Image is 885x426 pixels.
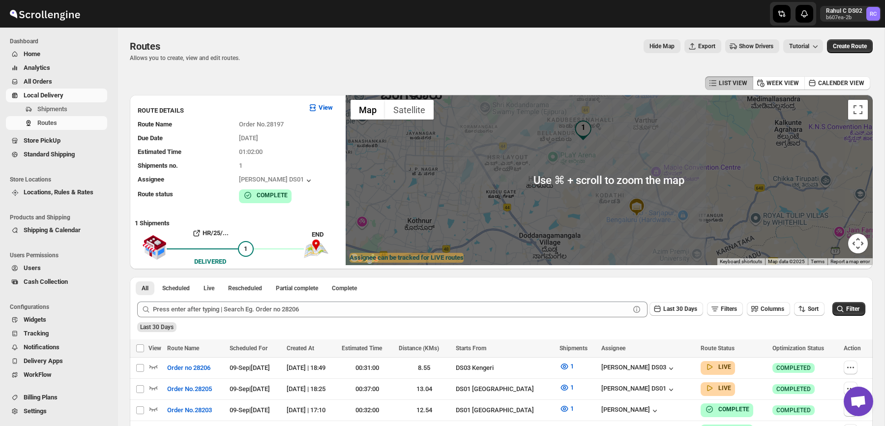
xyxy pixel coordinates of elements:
span: Last 30 Days [663,305,697,312]
button: Filter [832,302,865,316]
span: Filter [846,305,859,312]
button: Delivery Apps [6,354,107,368]
button: All routes [136,281,154,295]
span: Route status [138,190,173,198]
img: Google [348,252,381,265]
b: HR/25/... [203,229,229,237]
button: CALENDER VIEW [804,76,870,90]
span: Sort [808,305,819,312]
button: All Orders [6,75,107,89]
button: Users [6,261,107,275]
span: Dashboard [10,37,111,45]
span: 1 [244,245,247,252]
button: Settings [6,404,107,418]
span: Cash Collection [24,278,68,285]
h3: ROUTE DETAILS [138,106,300,116]
text: RC [870,11,877,17]
b: LIVE [718,385,731,392]
button: Notifications [6,340,107,354]
span: Order no 28206 [167,363,210,373]
span: Local Delivery [24,91,63,99]
button: Show street map [351,100,385,120]
span: Export [698,42,715,50]
button: Billing Plans [6,391,107,404]
span: Filters [721,305,737,312]
div: [PERSON_NAME] DS01 [601,385,676,395]
span: Live [204,284,214,292]
span: 09-Sep | [DATE] [230,406,270,414]
p: Rahul C DS02 [826,7,862,15]
span: Scheduled For [230,345,267,352]
div: END [312,230,341,240]
span: COMPLETED [776,385,811,393]
div: [PERSON_NAME] [601,406,660,416]
div: 13.04 [399,384,450,394]
span: Action [844,345,861,352]
button: Shipments [6,102,107,116]
button: 1 [554,401,580,417]
button: User menu [820,6,881,22]
div: 00:37:00 [342,384,393,394]
span: Route Name [138,121,172,128]
span: Users [24,264,41,272]
a: Open this area in Google Maps (opens a new window) [348,252,381,265]
a: Report a map error [830,259,870,264]
div: Open chat [844,387,873,416]
span: 1 [570,405,574,412]
button: Columns [747,302,790,316]
span: WEEK VIEW [767,79,799,87]
span: Last 30 Days [140,324,174,331]
span: 1 [239,162,242,169]
div: DELIVERED [194,257,226,267]
span: Tutorial [789,43,809,50]
span: Tracking [24,330,49,337]
span: Rescheduled [228,284,262,292]
span: Distance (KMs) [399,345,439,352]
span: Order No.28203 [167,405,212,415]
button: Shipping & Calendar [6,223,107,237]
button: Show satellite imagery [385,100,434,120]
button: Last 30 Days [649,302,703,316]
button: Locations, Rules & Rates [6,185,107,199]
span: Starts From [456,345,486,352]
button: Order No.28203 [161,402,218,418]
span: Delivery Apps [24,357,63,365]
button: COMPLETE [243,190,288,200]
button: [PERSON_NAME] DS03 [601,364,676,373]
span: Order No.28205 [167,384,212,394]
span: Assignee [601,345,625,352]
span: Shipping & Calendar [24,226,81,234]
span: Scheduled [162,284,190,292]
span: Routes [130,40,160,52]
button: Show Drivers [725,39,779,53]
button: Toggle fullscreen view [848,100,868,120]
span: Assignee [138,176,164,183]
span: Estimated Time [342,345,382,352]
span: Billing Plans [24,394,58,401]
div: DS03 Kengeri [456,363,554,373]
span: Users Permissions [10,251,111,259]
b: 1 Shipments [130,214,170,227]
b: View [319,104,333,111]
button: LIVE [705,383,731,393]
button: Widgets [6,313,107,327]
button: Sort [794,302,825,316]
span: Store PickUp [24,137,60,144]
span: Shipments [560,345,588,352]
button: View [302,100,339,116]
button: LIVE [705,362,731,372]
span: LIST VIEW [719,79,747,87]
span: Store Locations [10,176,111,183]
button: WEEK VIEW [753,76,805,90]
div: [DATE] | 18:49 [287,363,336,373]
span: Products and Shipping [10,213,111,221]
div: [DATE] | 17:10 [287,405,336,415]
button: Routes [6,116,107,130]
span: 01:02:00 [239,148,263,155]
span: 1 [570,363,574,370]
span: Route Status [701,345,735,352]
img: trip_end.png [304,240,328,258]
span: View [148,345,161,352]
a: Terms (opens in new tab) [811,259,825,264]
span: Estimated Time [138,148,181,155]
